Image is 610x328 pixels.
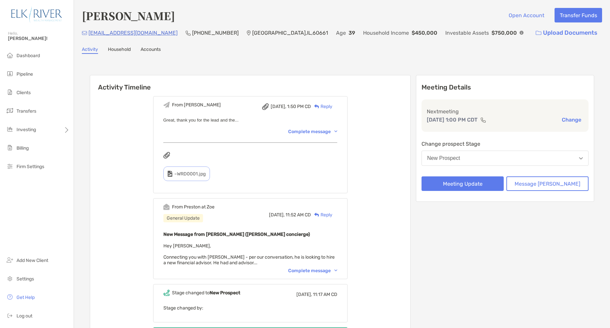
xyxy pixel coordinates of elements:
[288,268,337,273] div: Complete message
[503,8,549,22] button: Open Account
[412,29,437,37] p: $450,000
[8,3,66,26] img: Zoe Logo
[531,26,602,40] a: Upload Documents
[286,212,311,218] span: 11:52 AM CD
[172,204,215,210] div: From Preston at Zoe
[82,47,98,54] a: Activity
[6,256,14,264] img: add_new_client icon
[422,151,589,166] button: New Prospect
[247,30,251,36] img: Location Icon
[163,152,170,159] img: attachments
[17,313,32,319] span: Log out
[168,171,172,177] img: type
[192,29,239,37] p: [PHONE_NUMBER]
[108,47,131,54] a: Household
[163,232,310,237] b: New Message from [PERSON_NAME] ([PERSON_NAME] concierge)
[17,127,36,132] span: Investing
[17,108,36,114] span: Transfers
[163,102,170,108] img: Event icon
[186,30,191,36] img: Phone Icon
[8,36,70,41] span: [PERSON_NAME]!
[17,258,48,263] span: Add New Client
[506,176,589,191] button: Message [PERSON_NAME]
[560,116,583,123] button: Change
[520,31,524,35] img: Info Icon
[480,117,486,123] img: communication type
[314,104,319,109] img: Reply icon
[334,130,337,132] img: Chevron icon
[6,274,14,282] img: settings icon
[252,29,328,37] p: [GEOGRAPHIC_DATA] , IL , 60661
[579,157,583,160] img: Open dropdown arrow
[6,144,14,152] img: billing icon
[262,103,269,110] img: attachment
[6,107,14,115] img: transfers icon
[172,290,240,296] div: Stage changed to
[6,293,14,301] img: get-help icon
[6,311,14,319] img: logout icon
[17,145,29,151] span: Billing
[422,176,504,191] button: Meeting Update
[314,213,319,217] img: Reply icon
[422,140,589,148] p: Change prospect Stage
[90,75,410,91] h6: Activity Timeline
[163,243,335,266] span: Hey [PERSON_NAME], Connecting you with [PERSON_NAME] - per our conversation, he is looking to hir...
[163,214,203,222] div: General Update
[6,88,14,96] img: clients icon
[349,29,355,37] p: 39
[6,51,14,59] img: dashboard icon
[163,118,239,123] span: Great, thank you for the lead and the...
[6,125,14,133] img: investing icon
[313,292,337,297] span: 11:17 AM CD
[163,304,337,312] p: Stage changed by:
[336,29,346,37] p: Age
[82,31,87,35] img: Email Icon
[296,292,312,297] span: [DATE],
[17,71,33,77] span: Pipeline
[17,53,40,58] span: Dashboard
[334,270,337,272] img: Chevron icon
[82,8,175,23] h4: [PERSON_NAME]
[6,162,14,170] img: firm-settings icon
[363,29,409,37] p: Household Income
[88,29,178,37] p: [EMAIL_ADDRESS][DOMAIN_NAME]
[311,211,332,218] div: Reply
[210,290,240,296] b: New Prospect
[271,104,286,109] span: [DATE],
[427,107,583,116] p: Next meeting
[163,204,170,210] img: Event icon
[174,171,206,177] span: ~WRD0001.jpg
[163,290,170,296] img: Event icon
[445,29,489,37] p: Investable Assets
[287,104,311,109] span: 1:50 PM CD
[17,276,34,282] span: Settings
[427,116,478,124] p: [DATE] 1:00 PM CDT
[141,47,161,54] a: Accounts
[311,103,332,110] div: Reply
[17,295,35,300] span: Get Help
[536,31,541,35] img: button icon
[172,102,221,108] div: From [PERSON_NAME]
[427,155,460,161] div: New Prospect
[17,164,44,169] span: Firm Settings
[6,70,14,78] img: pipeline icon
[555,8,602,22] button: Transfer Funds
[288,129,337,134] div: Complete message
[17,90,31,95] span: Clients
[269,212,285,218] span: [DATE],
[491,29,517,37] p: $750,000
[422,83,589,91] p: Meeting Details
